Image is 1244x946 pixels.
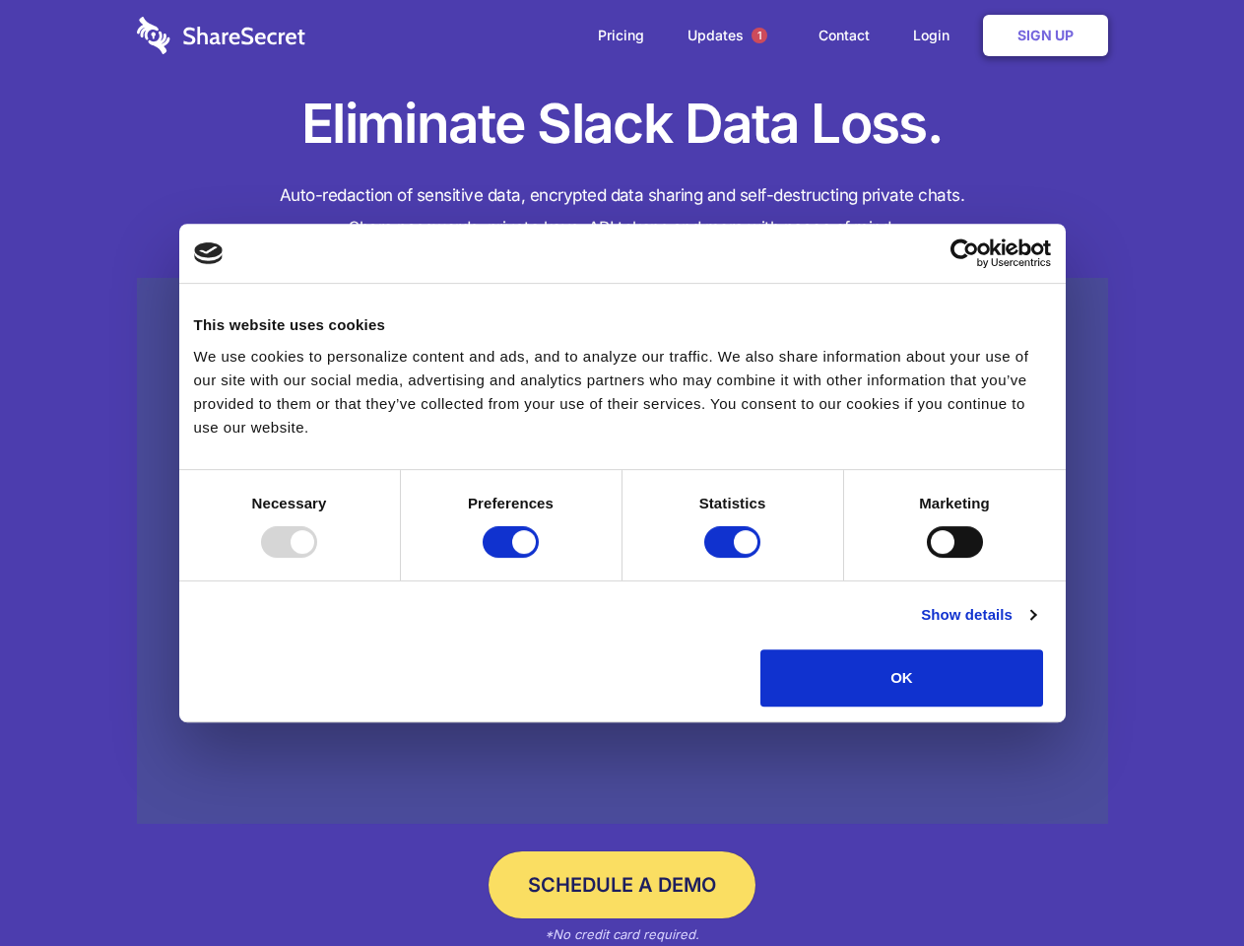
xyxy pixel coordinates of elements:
a: Wistia video thumbnail [137,278,1108,825]
a: Usercentrics Cookiebot - opens in a new window [879,238,1051,268]
a: Show details [921,603,1035,627]
strong: Necessary [252,495,327,511]
a: Pricing [578,5,664,66]
div: This website uses cookies [194,313,1051,337]
a: Login [893,5,979,66]
img: logo-wordmark-white-trans-d4663122ce5f474addd5e946df7df03e33cb6a1c49d2221995e7729f52c070b2.svg [137,17,305,54]
strong: Preferences [468,495,554,511]
em: *No credit card required. [545,926,699,942]
a: Schedule a Demo [489,851,755,918]
span: 1 [752,28,767,43]
h4: Auto-redaction of sensitive data, encrypted data sharing and self-destructing private chats. Shar... [137,179,1108,244]
strong: Marketing [919,495,990,511]
img: logo [194,242,224,264]
div: We use cookies to personalize content and ads, and to analyze our traffic. We also share informat... [194,345,1051,439]
h1: Eliminate Slack Data Loss. [137,89,1108,160]
strong: Statistics [699,495,766,511]
a: Sign Up [983,15,1108,56]
button: OK [760,649,1043,707]
a: Contact [799,5,889,66]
